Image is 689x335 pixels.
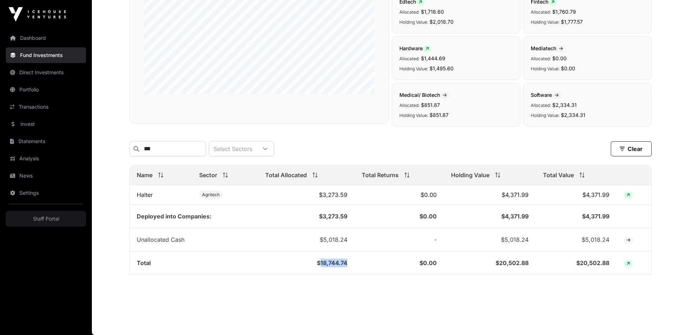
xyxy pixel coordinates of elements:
td: $4,371.99 [444,205,536,228]
a: Halter [137,191,153,198]
td: $3,273.59 [258,205,355,228]
a: Analysis [6,151,86,166]
span: Unallocated Cash [137,236,184,243]
span: Name [137,171,153,179]
a: Dashboard [6,30,86,46]
a: Transactions [6,99,86,115]
span: Allocated: [399,56,420,61]
span: Total Value [543,171,574,179]
td: $20,502.88 [444,251,536,275]
td: $4,371.99 [536,185,617,205]
a: Staff Portal [6,211,86,227]
td: $18,744.74 [258,251,355,275]
a: Fund Investments [6,47,86,63]
span: $0.00 [552,55,567,61]
td: $0.00 [355,205,444,228]
span: $5,018.24 [582,236,609,243]
span: Mediatech [531,45,566,51]
span: $1,718.60 [421,9,444,15]
td: Deployed into Companies: [130,205,258,228]
span: $1,495.60 [430,65,454,71]
span: Holding Value: [531,113,559,118]
td: $0.00 [355,251,444,275]
span: $2,018.70 [430,19,454,25]
span: Holding Value: [399,113,428,118]
button: Clear [611,141,652,156]
span: Allocated: [399,103,420,108]
span: $0.00 [561,65,575,71]
a: Portfolio [6,82,86,98]
span: Allocated: [531,56,551,61]
span: Holding Value [451,171,489,179]
span: $1,444.69 [421,55,445,61]
img: Icehouse Ventures Logo [9,7,66,22]
span: Holding Value: [399,19,428,25]
span: Total Allocated [265,171,307,179]
span: Sector [199,171,217,179]
td: Total [130,251,258,275]
div: Select Sectors [209,141,257,156]
td: $20,502.88 [536,251,617,275]
td: $0.00 [355,185,444,205]
span: Agritech [202,192,220,198]
span: $1,760.79 [552,9,576,15]
span: $1,777.57 [561,19,583,25]
a: News [6,168,86,184]
span: Holding Value: [531,66,559,71]
span: Total Returns [362,171,399,179]
span: Holding Value: [531,19,559,25]
span: Allocated: [399,9,420,15]
span: - [434,236,437,243]
span: $851.87 [430,112,449,118]
td: $3,273.59 [258,185,355,205]
a: Settings [6,185,86,201]
iframe: Chat Widget [653,301,689,335]
span: Allocated: [531,9,551,15]
span: Holding Value: [399,66,428,71]
a: Direct Investments [6,65,86,80]
span: $2,334.31 [561,112,585,118]
td: $4,371.99 [444,185,536,205]
a: Statements [6,133,86,149]
span: $851.87 [421,102,440,108]
span: Allocated: [531,103,551,108]
td: $4,371.99 [536,205,617,228]
span: Software [531,92,562,98]
span: $2,334.31 [552,102,577,108]
span: $5,018.24 [320,236,347,243]
span: Hardware [399,45,432,51]
span: $5,018.24 [501,236,529,243]
span: Medical/ Biotech [399,92,450,98]
a: Invest [6,116,86,132]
